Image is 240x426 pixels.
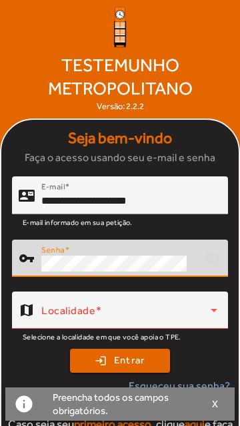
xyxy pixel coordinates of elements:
mat-label: Localidade [41,304,95,316]
mat-icon: map [19,302,35,318]
mat-icon: contact_mail [19,187,35,203]
mat-hint: E-mail informado em sua petição. [23,214,133,229]
button: X [199,398,232,410]
strong: Seja bem-vindo [68,126,172,150]
span: Entrar [114,353,145,368]
span: Esqueceu sua senha? [129,378,230,394]
mat-label: Senha [41,245,65,254]
mat-icon: info [14,394,34,414]
mat-icon: visibility_off [196,242,228,274]
button: Entrar [70,349,170,373]
mat-label: E-mail [41,182,65,191]
div: Preencha todos os campos obrigatórios. [42,388,199,420]
mat-icon: vpn_key [19,250,35,266]
mat-hint: Selecione a localidade em que você apoia o TPE. [23,329,181,343]
span: X [212,398,219,410]
div: Versão: 2.2.2 [97,100,144,113]
span: Faça o acesso usando seu e-mail e senha [25,150,215,166]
